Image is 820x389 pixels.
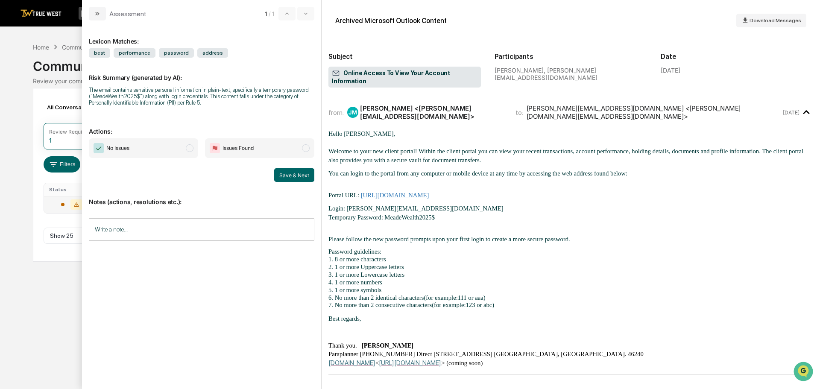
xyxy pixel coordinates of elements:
div: [PERSON_NAME], [PERSON_NAME][EMAIL_ADDRESS][DOMAIN_NAME] [495,67,647,81]
span: Password guidelines: [328,248,381,255]
button: Save & Next [274,168,314,182]
a: [URL][DOMAIN_NAME] [379,359,441,367]
div: We're available if you need us! [38,74,117,81]
iframe: Open customer support [793,361,816,384]
a: 🔎Data Lookup [5,187,57,203]
div: [PERSON_NAME] <[PERSON_NAME][EMAIL_ADDRESS][DOMAIN_NAME]> [360,104,505,120]
div: Home [33,44,49,51]
span: Paraplanner [328,351,358,357]
div: JM [347,107,358,118]
span: from: [328,108,344,117]
span: • [71,116,74,123]
div: The email contains sensitive personal information in plain-text, specifically a temporary passwor... [89,87,314,106]
span: , [394,130,395,137]
span: [DATE] [76,139,93,146]
span: 1. 8 or more characters [328,256,386,263]
span: Data Lookup [17,191,54,199]
p: How can we help? [9,18,155,32]
img: Checkmark [94,143,104,153]
span: Welcome to your new client portal! [328,148,417,155]
div: [DATE] [661,67,680,74]
span: < [375,360,379,366]
span: Portal URL: [328,192,359,199]
span: 1 [265,10,267,17]
span: to: [515,108,523,117]
a: 🗄️Attestations [59,171,109,187]
th: Status [44,183,100,196]
img: Flag [210,143,220,153]
div: Review your communication records across channels [33,77,787,85]
span: Within the client portal [419,148,477,155]
span: [STREET_ADDRESS] [433,351,492,357]
span: [PHONE_NUMBER] Direct [360,351,432,357]
h2: Date [661,53,813,61]
div: All Conversations [44,100,108,114]
div: 🖐️ [9,175,15,182]
span: Hello [328,130,343,137]
div: 🗄️ [62,175,69,182]
time: Friday, September 19, 2025 at 11:02:42 AM [783,109,799,116]
a: 🖐️Preclearance [5,171,59,187]
div: Start new chat [38,65,140,74]
div: [PERSON_NAME][EMAIL_ADDRESS][DOMAIN_NAME] <[PERSON_NAME][DOMAIN_NAME][EMAIL_ADDRESS][DOMAIN_NAME]> [527,104,781,120]
div: Communications Archive [62,44,131,51]
span: [PERSON_NAME] [26,116,69,123]
img: Tammy Steffen [9,131,22,145]
span: best [89,48,110,58]
p: Actions: [89,117,314,135]
span: [PERSON_NAME] [344,130,393,137]
span: [PERSON_NAME] [26,139,69,146]
div: Review Required [49,129,90,135]
p: Risk Summary (generated by AI): [89,64,314,81]
span: 6. No more than 2 identical characters(for example:111 or aaa) [328,294,486,301]
span: you can view your recent transactions, account performance, holding details, documents and profil... [328,148,803,164]
div: 1 [49,137,52,144]
p: Notes (actions, resolutions etc.): [89,188,314,205]
button: Download Messages [736,14,806,27]
strong: [PERSON_NAME] [362,342,413,349]
span: Pylon [85,212,103,218]
div: Past conversations [9,95,57,102]
span: You can login to the portal from any computer or mobile device at any time by accessing the web a... [328,170,627,177]
span: Temporary Password: [328,214,383,221]
a: Powered byPylon [60,211,103,218]
span: [PERSON_NAME][EMAIL_ADDRESS][DOMAIN_NAME] [346,205,503,212]
img: 1746055101610-c473b297-6a78-478c-a979-82029cc54cd1 [9,65,24,81]
span: Preclearance [17,175,55,183]
span: 4. 1 or more numbers [328,279,382,286]
span: Please follow the new password prompts upon your first login to create a more secure password. [328,236,570,243]
span: [DATE] [76,116,93,123]
span: Issues Found [223,144,254,152]
span: password [159,48,194,58]
span: • [71,139,74,146]
span: MeadeWealth2025$ [384,214,435,221]
div: 🔎 [9,192,15,199]
img: Tammy Steffen [9,108,22,122]
div: Lexicon Matches: [89,27,314,45]
span: No Issues [106,144,129,152]
button: Filters [44,156,81,173]
span: Best regards, [328,315,361,322]
span: > (coming soon) [441,360,483,366]
a: [URL][DOMAIN_NAME] [361,192,429,199]
span: address [197,48,228,58]
button: See all [132,93,155,103]
a: [DOMAIN_NAME] [328,359,375,367]
span: 3. 1 or more Lowercase letters [328,271,404,278]
span: Online Access To View Your Account Information [332,69,477,85]
h2: Participants [495,53,647,61]
span: Download Messages [750,18,801,23]
span: Thank you. [328,342,357,349]
span: performance [114,48,155,58]
div: Assessment [109,10,146,18]
span: [GEOGRAPHIC_DATA], [GEOGRAPHIC_DATA]. 46240 [494,351,644,357]
span: 5. 1 or more symbols [328,287,381,293]
div: Communications Archive [33,52,787,74]
img: logo [20,9,61,18]
span: / 1 [269,10,277,17]
img: 8933085812038_c878075ebb4cc5468115_72.jpg [18,65,33,81]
